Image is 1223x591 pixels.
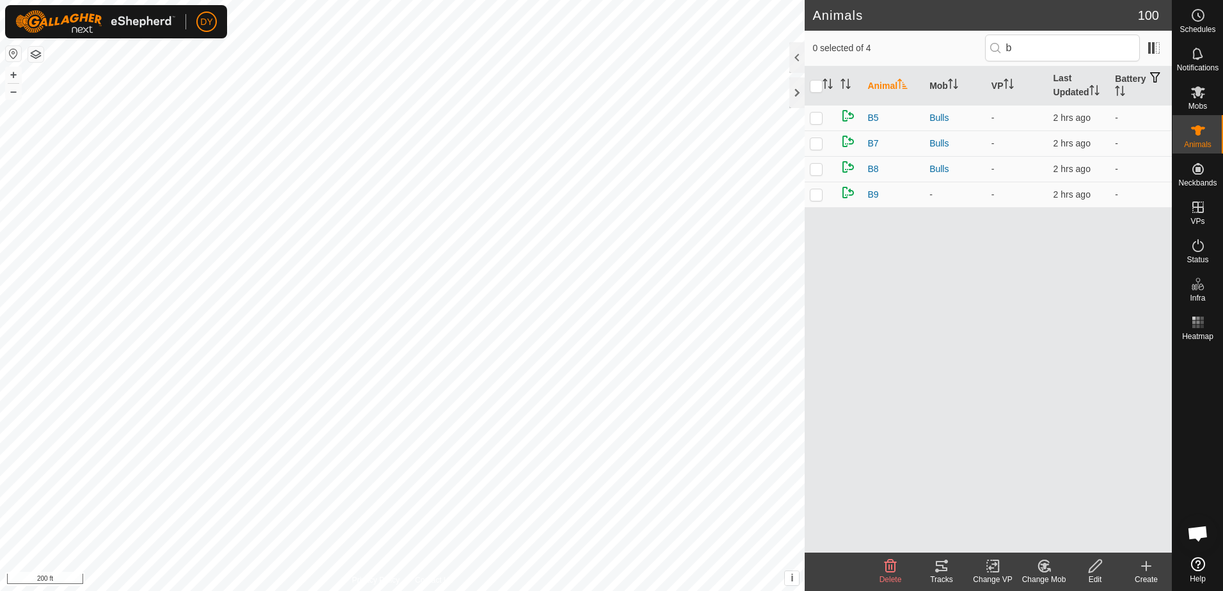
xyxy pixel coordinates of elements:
div: Bulls [929,137,981,150]
th: VP [986,67,1048,106]
div: Bulls [929,111,981,125]
span: i [791,572,793,583]
div: Create [1121,574,1172,585]
span: Animals [1184,141,1211,148]
img: returning on [840,185,856,200]
app-display-virtual-paddock-transition: - [991,138,995,148]
button: + [6,67,21,83]
span: Infra [1190,294,1205,302]
h2: Animals [812,8,1137,23]
td: - [1110,156,1172,182]
p-sorticon: Activate to sort [840,81,851,91]
span: B8 [867,162,878,176]
div: Open chat [1179,514,1217,553]
span: 18 Sept 2025, 12:02 pm [1053,138,1091,148]
span: Mobs [1188,102,1207,110]
span: VPs [1190,217,1204,225]
span: B5 [867,111,878,125]
div: Change VP [967,574,1018,585]
span: Heatmap [1182,333,1213,340]
span: B9 [867,188,878,201]
p-sorticon: Activate to sort [897,81,908,91]
a: Privacy Policy [352,574,400,586]
th: Last Updated [1048,67,1110,106]
button: i [785,571,799,585]
app-display-virtual-paddock-transition: - [991,113,995,123]
input: Search (S) [985,35,1140,61]
th: Battery [1110,67,1172,106]
th: Animal [862,67,924,106]
span: 0 selected of 4 [812,42,984,55]
app-display-virtual-paddock-transition: - [991,189,995,200]
img: Gallagher Logo [15,10,175,33]
div: Bulls [929,162,981,176]
span: Neckbands [1178,179,1217,187]
span: Status [1187,256,1208,264]
td: - [1110,182,1172,207]
button: Reset Map [6,46,21,61]
img: returning on [840,108,856,123]
img: returning on [840,134,856,149]
p-sorticon: Activate to sort [1004,81,1014,91]
span: 18 Sept 2025, 12:02 pm [1053,164,1091,174]
p-sorticon: Activate to sort [1115,88,1125,98]
p-sorticon: Activate to sort [1089,87,1100,97]
span: Notifications [1177,64,1219,72]
div: Tracks [916,574,967,585]
span: Delete [880,575,902,584]
td: - [1110,130,1172,156]
span: DY [200,15,212,29]
p-sorticon: Activate to sort [823,81,833,91]
button: – [6,84,21,99]
span: Help [1190,575,1206,583]
app-display-virtual-paddock-transition: - [991,164,995,174]
th: Mob [924,67,986,106]
button: Map Layers [28,47,43,62]
span: 100 [1138,6,1159,25]
td: - [1110,105,1172,130]
div: Change Mob [1018,574,1069,585]
span: 18 Sept 2025, 12:02 pm [1053,189,1091,200]
a: Help [1172,552,1223,588]
p-sorticon: Activate to sort [948,81,958,91]
a: Contact Us [415,574,453,586]
img: returning on [840,159,856,175]
span: Schedules [1180,26,1215,33]
span: 18 Sept 2025, 12:02 pm [1053,113,1091,123]
div: Edit [1069,574,1121,585]
span: B7 [867,137,878,150]
div: - [929,188,981,201]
